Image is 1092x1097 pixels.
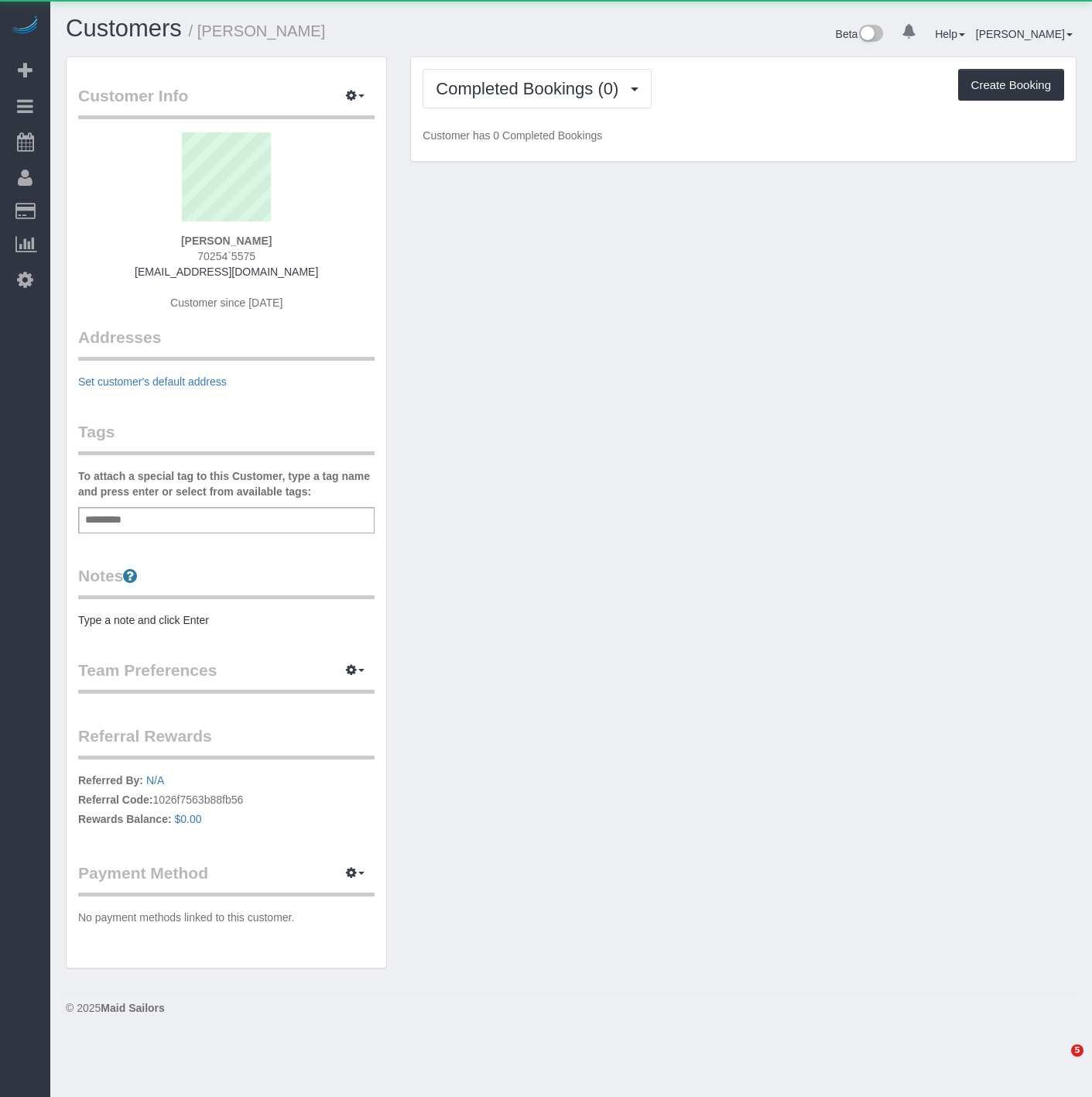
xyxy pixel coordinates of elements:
[101,1002,164,1014] strong: Maid Sailors
[78,420,375,455] legend: Tags
[66,15,182,42] a: Customers
[935,28,965,40] a: Help
[858,25,883,45] img: New interface
[66,1000,1077,1016] div: © 2025
[78,468,375,499] label: To attach a special tag to this Customer, type a tag name and press enter or select from availabl...
[958,69,1064,101] button: Create Booking
[78,659,375,694] legend: Team Preferences
[78,84,375,119] legend: Customer Info
[9,15,40,37] img: Automaid Logo
[78,564,375,599] legend: Notes
[423,69,652,108] button: Completed Bookings (0)
[189,22,326,39] small: / [PERSON_NAME]
[78,725,375,759] legend: Referral Rewards
[135,266,318,278] a: [EMAIL_ADDRESS][DOMAIN_NAME]
[1071,1044,1083,1057] span: 5
[78,811,172,827] label: Rewards Balance:
[78,910,375,925] p: No payment methods linked to this customer.
[836,28,884,40] a: Beta
[78,792,152,807] label: Referral Code:
[146,774,164,787] a: N/A
[78,773,143,788] label: Referred By:
[175,813,202,825] a: $0.00
[78,862,375,896] legend: Payment Method
[436,79,626,98] span: Completed Bookings (0)
[78,773,375,831] p: 1026f7563b88fb56
[170,297,282,309] span: Customer since [DATE]
[197,250,255,262] span: 70254`5575
[976,28,1073,40] a: [PERSON_NAME]
[181,235,272,247] strong: [PERSON_NAME]
[78,612,375,628] pre: Type a note and click Enter
[1039,1044,1077,1082] iframe: Intercom live chat
[423,128,1064,143] p: Customer has 0 Completed Bookings
[78,375,227,388] a: Set customer's default address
